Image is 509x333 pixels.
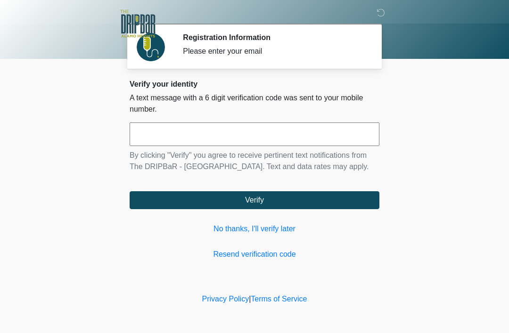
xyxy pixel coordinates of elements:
h2: Verify your identity [130,80,379,89]
a: No thanks, I'll verify later [130,223,379,235]
button: Verify [130,191,379,209]
img: The DRIPBaR - Alamo Heights Logo [120,7,156,41]
a: | [249,295,251,303]
p: By clicking "Verify" you agree to receive pertinent text notifications from The DRIPBaR - [GEOGRA... [130,150,379,172]
a: Privacy Policy [202,295,249,303]
div: Please enter your email [183,46,365,57]
p: A text message with a 6 digit verification code was sent to your mobile number. [130,92,379,115]
a: Resend verification code [130,249,379,260]
a: Terms of Service [251,295,307,303]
